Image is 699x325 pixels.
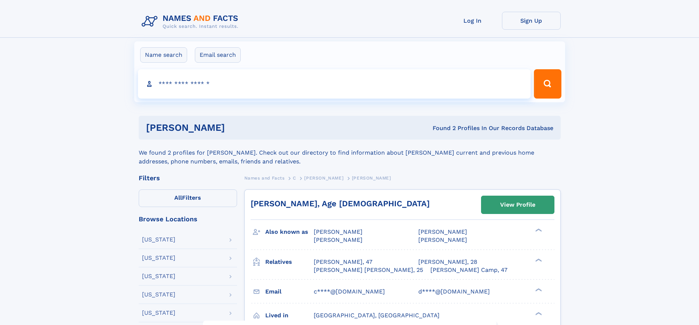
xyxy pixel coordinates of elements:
[430,266,507,274] a: [PERSON_NAME] Camp, 47
[251,199,430,208] a: [PERSON_NAME], Age [DEMOGRAPHIC_DATA]
[314,312,440,319] span: [GEOGRAPHIC_DATA], [GEOGRAPHIC_DATA]
[304,176,343,181] span: [PERSON_NAME]
[139,216,237,222] div: Browse Locations
[352,176,391,181] span: [PERSON_NAME]
[304,173,343,182] a: [PERSON_NAME]
[534,287,542,292] div: ❯
[443,12,502,30] a: Log In
[142,255,175,261] div: [US_STATE]
[293,176,296,181] span: C
[502,12,561,30] a: Sign Up
[314,266,423,274] a: [PERSON_NAME] [PERSON_NAME], 25
[244,173,285,182] a: Names and Facts
[534,228,542,233] div: ❯
[418,228,467,235] span: [PERSON_NAME]
[418,258,477,266] a: [PERSON_NAME], 28
[140,47,187,63] label: Name search
[138,69,531,99] input: search input
[500,196,535,213] div: View Profile
[265,256,314,268] h3: Relatives
[265,285,314,298] h3: Email
[139,12,244,32] img: Logo Names and Facts
[139,189,237,207] label: Filters
[314,258,372,266] a: [PERSON_NAME], 47
[418,236,467,243] span: [PERSON_NAME]
[195,47,241,63] label: Email search
[174,194,182,201] span: All
[146,123,329,132] h1: [PERSON_NAME]
[142,273,175,279] div: [US_STATE]
[142,237,175,243] div: [US_STATE]
[142,292,175,298] div: [US_STATE]
[481,196,554,214] a: View Profile
[534,69,561,99] button: Search Button
[534,258,542,262] div: ❯
[293,173,296,182] a: C
[142,310,175,316] div: [US_STATE]
[329,124,553,132] div: Found 2 Profiles In Our Records Database
[265,309,314,322] h3: Lived in
[534,311,542,316] div: ❯
[314,236,363,243] span: [PERSON_NAME]
[139,175,237,181] div: Filters
[265,226,314,238] h3: Also known as
[139,140,561,166] div: We found 2 profiles for [PERSON_NAME]. Check out our directory to find information about [PERSON_...
[314,228,363,235] span: [PERSON_NAME]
